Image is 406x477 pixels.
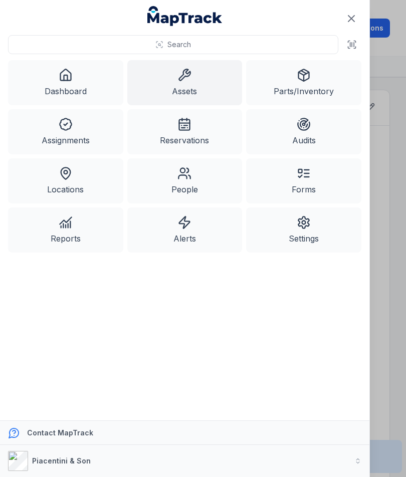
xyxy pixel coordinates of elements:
a: Parts/Inventory [246,60,361,105]
button: Close navigation [341,8,362,29]
a: Audits [246,109,361,154]
button: Search [8,35,338,54]
a: Alerts [127,207,243,253]
a: Reservations [127,109,243,154]
a: Assignments [8,109,123,154]
a: Settings [246,207,361,253]
a: Assets [127,60,243,105]
a: Forms [246,158,361,203]
span: Search [167,40,191,50]
a: People [127,158,243,203]
strong: Piacentini & Son [32,456,91,465]
a: MapTrack [147,6,223,26]
a: Dashboard [8,60,123,105]
a: Locations [8,158,123,203]
a: Reports [8,207,123,253]
strong: Contact MapTrack [27,428,93,437]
